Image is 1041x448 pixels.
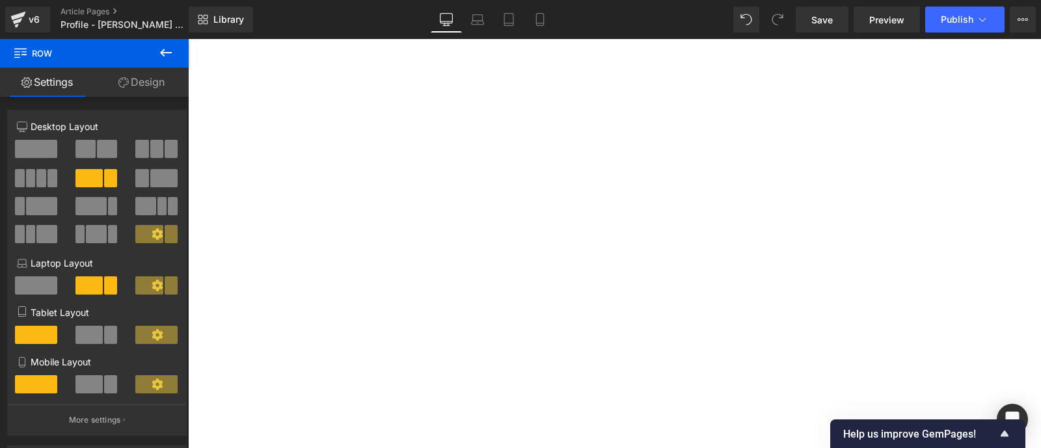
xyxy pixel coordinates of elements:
a: Preview [854,7,920,33]
button: Publish [925,7,1005,33]
p: Laptop Layout [17,256,177,270]
span: Library [213,14,244,25]
p: Mobile Layout [17,355,177,369]
p: More settings [69,414,121,426]
span: Preview [869,13,904,27]
button: More settings [8,404,186,435]
a: Desktop [431,7,462,33]
button: More [1010,7,1036,33]
span: Publish [941,14,973,25]
a: New Library [189,7,253,33]
div: v6 [26,11,42,28]
span: Save [811,13,833,27]
span: Help us improve GemPages! [843,428,997,440]
div: Open Intercom Messenger [997,404,1028,435]
a: Design [94,68,189,97]
span: Row [13,39,143,68]
a: Laptop [462,7,493,33]
a: v6 [5,7,50,33]
button: Undo [733,7,759,33]
button: Redo [764,7,791,33]
span: Profile - [PERSON_NAME] [DATE] [61,20,185,30]
a: Article Pages [61,7,210,17]
a: Mobile [524,7,556,33]
a: Tablet [493,7,524,33]
button: Show survey - Help us improve GemPages! [843,426,1012,441]
p: Desktop Layout [17,120,177,133]
p: Tablet Layout [17,306,177,319]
